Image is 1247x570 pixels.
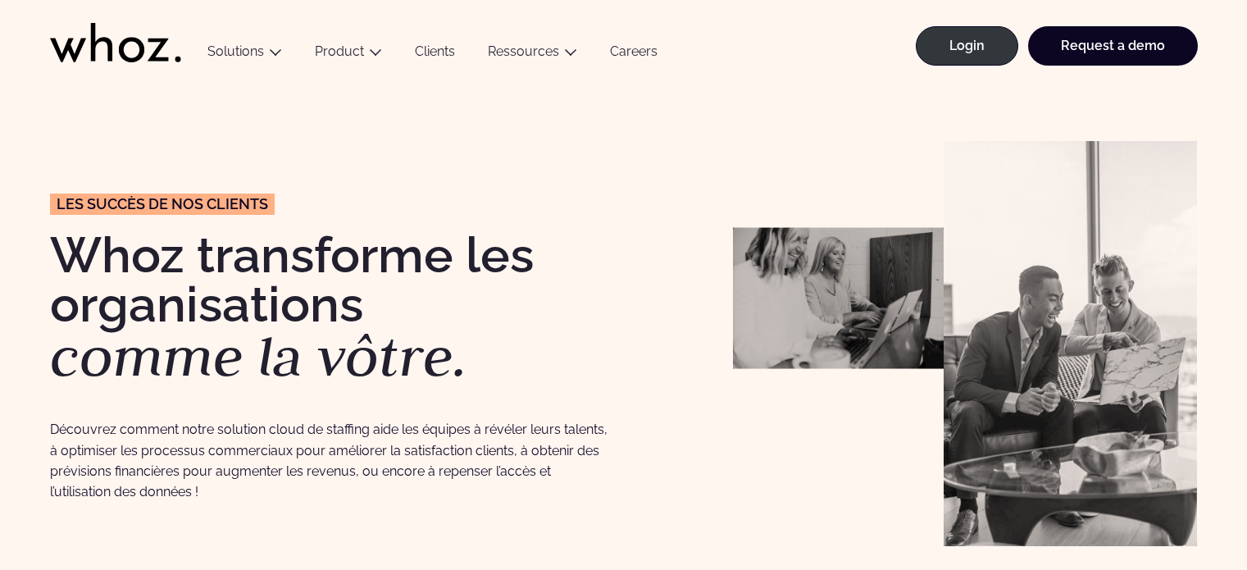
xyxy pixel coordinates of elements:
[50,419,608,502] p: Découvrez comment notre solution cloud de staffing aide les équipes à révéler leurs talents, à op...
[191,43,298,66] button: Solutions
[944,141,1198,546] img: Clients Whoz
[57,197,268,212] span: les succès de nos CLIENTS
[916,26,1018,66] a: Login
[50,320,467,392] em: comme la vôtre.
[298,43,398,66] button: Product
[594,43,674,66] a: Careers
[1028,26,1198,66] a: Request a demo
[315,43,364,59] a: Product
[398,43,471,66] a: Clients
[733,228,944,368] img: Success Stories Whoz
[488,43,559,59] a: Ressources
[471,43,594,66] button: Ressources
[50,230,608,385] h1: Whoz transforme les organisations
